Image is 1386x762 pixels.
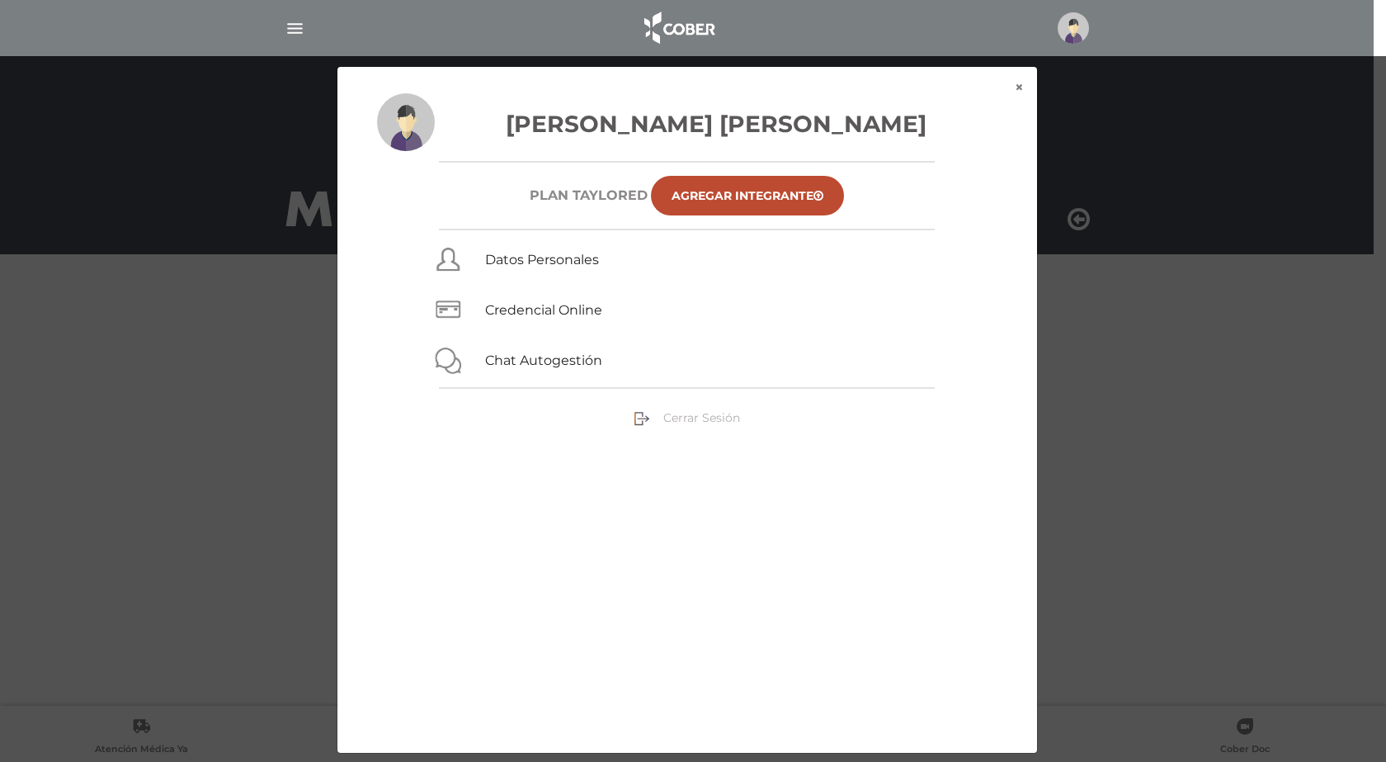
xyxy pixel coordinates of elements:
a: Chat Autogestión [485,353,602,368]
span: Cerrar Sesión [663,410,740,425]
h6: Plan TAYLORED [530,187,648,203]
h3: [PERSON_NAME] [PERSON_NAME] [377,106,997,141]
a: Datos Personales [485,252,599,267]
img: profile-placeholder.svg [1058,12,1089,44]
button: × [1002,67,1037,108]
img: profile-placeholder.svg [377,93,435,151]
img: sign-out.png [634,410,650,427]
a: Cerrar Sesión [634,409,740,424]
img: logo_cober_home-white.png [635,8,722,48]
a: Agregar Integrante [651,176,844,215]
img: Cober_menu-lines-white.svg [285,18,305,39]
a: Credencial Online [485,302,602,318]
